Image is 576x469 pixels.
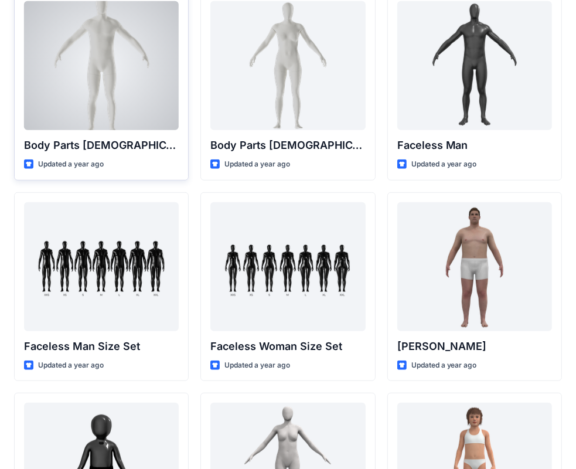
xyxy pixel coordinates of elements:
[210,137,365,154] p: Body Parts [DEMOGRAPHIC_DATA]
[224,359,290,372] p: Updated a year ago
[210,338,365,355] p: Faceless Woman Size Set
[411,359,477,372] p: Updated a year ago
[24,202,179,331] a: Faceless Man Size Set
[38,158,104,171] p: Updated a year ago
[224,158,290,171] p: Updated a year ago
[210,1,365,130] a: Body Parts Female
[397,202,552,331] a: Joseph
[397,338,552,355] p: [PERSON_NAME]
[411,158,477,171] p: Updated a year ago
[24,338,179,355] p: Faceless Man Size Set
[210,202,365,331] a: Faceless Woman Size Set
[24,1,179,130] a: Body Parts Male
[397,137,552,154] p: Faceless Man
[38,359,104,372] p: Updated a year ago
[397,1,552,130] a: Faceless Man
[24,137,179,154] p: Body Parts [DEMOGRAPHIC_DATA]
